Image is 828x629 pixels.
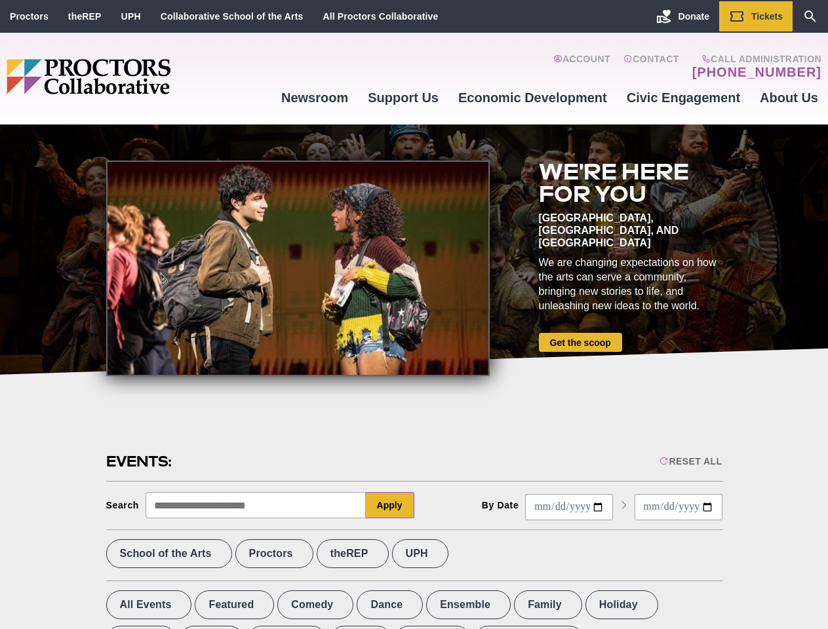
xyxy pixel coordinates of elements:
a: Contact [623,54,679,80]
a: All Proctors Collaborative [323,11,438,22]
label: theREP [317,539,389,568]
span: Donate [679,11,709,22]
a: Donate [646,1,719,31]
a: Account [553,54,610,80]
h2: We're here for you [539,161,722,205]
label: Comedy [277,590,353,619]
div: [GEOGRAPHIC_DATA], [GEOGRAPHIC_DATA], and [GEOGRAPHIC_DATA] [539,212,722,249]
label: UPH [392,539,448,568]
label: Dance [357,590,423,619]
a: [PHONE_NUMBER] [692,64,821,80]
a: Support Us [358,80,448,115]
label: Ensemble [426,590,511,619]
h2: Events: [106,451,174,472]
a: Get the scoop [539,333,622,352]
img: Proctors logo [7,59,271,94]
a: Newsroom [271,80,358,115]
div: We are changing expectations on how the arts can serve a community, bringing new stories to life,... [539,256,722,313]
a: Tickets [719,1,793,31]
a: About Us [750,80,828,115]
div: Reset All [660,456,722,467]
div: By Date [482,500,519,510]
a: Economic Development [448,80,617,115]
span: Call Administration [688,54,821,64]
a: Civic Engagement [617,80,750,115]
button: Apply [366,492,414,518]
label: School of the Arts [106,539,232,568]
a: Search [793,1,828,31]
a: Proctors [10,11,49,22]
label: Family [514,590,582,619]
span: Tickets [751,11,783,22]
a: theREP [68,11,102,22]
a: Collaborative School of the Arts [161,11,304,22]
label: Holiday [585,590,658,619]
label: All Events [106,590,192,619]
label: Featured [195,590,274,619]
label: Proctors [235,539,313,568]
a: UPH [121,11,141,22]
div: Search [106,500,140,510]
